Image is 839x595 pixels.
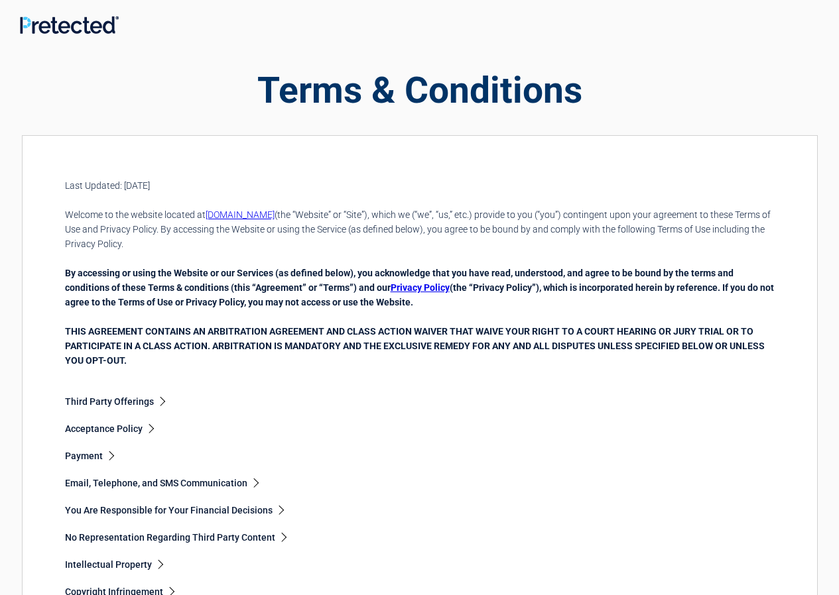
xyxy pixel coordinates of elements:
[65,478,257,488] a: Email, Telephone, and SMS Communication
[206,209,275,220] a: [DOMAIN_NAME]
[65,207,775,251] p: Welcome to the website located at (the “Website” or “Site”), which we (“we”, “us,” etc.) provide ...
[65,268,774,307] b: By accessing or using the Website or our Services (as defined below), you acknowledge that you ha...
[65,532,285,543] a: No Representation Regarding Third Party Content
[65,396,164,407] a: Third Party Offerings
[65,559,162,570] a: Intellectual Property
[65,178,775,193] p: Last Updated: [DATE]
[22,66,818,115] h2: Terms & Conditions
[20,16,119,34] img: Main Logo
[65,505,283,515] a: You Are Responsible for Your Financial Decisions
[391,282,450,293] a: Privacy Policy
[65,326,765,366] b: THIS AGREEMENT CONTAINS AN ARBITRATION AGREEMENT AND CLASS ACTION WAIVER THAT WAIVE YOUR RIGHT TO...
[65,451,113,461] a: Payment
[65,423,153,434] a: Acceptance Policy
